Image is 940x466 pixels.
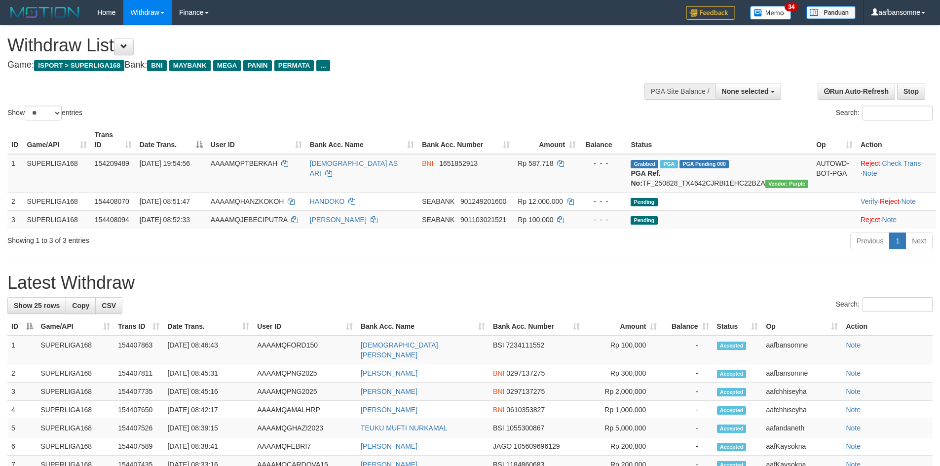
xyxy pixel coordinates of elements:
span: [DATE] 08:51:47 [140,197,190,205]
th: Date Trans.: activate to sort column descending [136,126,207,154]
a: Note [846,369,861,377]
a: Note [846,406,861,414]
img: panduan.png [806,6,856,19]
a: [PERSON_NAME] [310,216,367,224]
th: Action [857,126,936,154]
a: [PERSON_NAME] [361,442,417,450]
td: aafandaneth [762,419,842,437]
td: SUPERLIGA168 [37,383,114,401]
h4: Game: Bank: [7,60,617,70]
span: Pending [631,216,657,225]
span: 154209489 [95,159,129,167]
th: Balance: activate to sort column ascending [661,317,713,336]
td: aafchhiseyha [762,401,842,419]
div: - - - [584,196,623,206]
td: 6 [7,437,37,456]
td: [DATE] 08:45:16 [163,383,253,401]
span: Vendor URL: https://trx4.1velocity.biz [765,180,808,188]
a: Note [882,216,897,224]
span: [DATE] 19:54:56 [140,159,190,167]
span: SEABANK [422,216,454,224]
td: [DATE] 08:39:15 [163,419,253,437]
span: BSI [493,424,504,432]
th: Bank Acc. Name: activate to sort column ascending [306,126,418,154]
td: [DATE] 08:38:41 [163,437,253,456]
td: SUPERLIGA168 [23,154,90,193]
th: Amount: activate to sort column ascending [514,126,580,154]
td: AAAAMQFORD150 [253,336,357,364]
td: 2 [7,192,23,210]
span: 34 [785,2,798,11]
span: AAAAMQHANZKOKOH [211,197,284,205]
td: - [661,401,713,419]
span: JAGO [493,442,512,450]
td: SUPERLIGA168 [23,192,90,210]
th: User ID: activate to sort column ascending [253,317,357,336]
span: [DATE] 08:52:33 [140,216,190,224]
td: SUPERLIGA168 [37,419,114,437]
a: [DEMOGRAPHIC_DATA][PERSON_NAME] [361,341,438,359]
td: 5 [7,419,37,437]
a: Verify [861,197,878,205]
th: Amount: activate to sort column ascending [584,317,661,336]
span: BNI [493,369,504,377]
td: - [661,419,713,437]
span: Copy 901103021521 to clipboard [460,216,506,224]
span: PGA Pending [679,160,729,168]
img: Button%20Memo.svg [750,6,791,20]
span: 154408094 [95,216,129,224]
th: Action [842,317,933,336]
span: BNI [493,406,504,414]
th: Bank Acc. Number: activate to sort column ascending [489,317,584,336]
td: AUTOWD-BOT-PGA [812,154,857,193]
td: 154407526 [114,419,163,437]
span: MAYBANK [169,60,211,71]
span: BNI [422,159,433,167]
td: 154407811 [114,364,163,383]
h1: Withdraw List [7,36,617,55]
span: Copy 0297137275 to clipboard [506,388,545,395]
th: Trans ID: activate to sort column ascending [114,317,163,336]
td: [DATE] 08:45:31 [163,364,253,383]
label: Search: [836,106,933,120]
a: CSV [95,297,122,314]
th: Balance [580,126,627,154]
td: [DATE] 08:42:17 [163,401,253,419]
span: Copy [72,302,89,310]
span: SEABANK [422,197,454,205]
th: Status: activate to sort column ascending [713,317,762,336]
span: CSV [102,302,116,310]
span: Copy 105609696129 to clipboard [514,442,560,450]
span: Accepted [717,370,747,378]
td: 2 [7,364,37,383]
td: Rp 100,000 [584,336,661,364]
td: AAAAMQFEBRI7 [253,437,357,456]
span: Copy 0610353827 to clipboard [506,406,545,414]
a: Reject [861,159,880,167]
span: AAAAMQPTBERKAH [211,159,277,167]
span: Pending [631,198,657,206]
a: [PERSON_NAME] [361,406,417,414]
td: - [661,383,713,401]
a: Copy [66,297,96,314]
th: ID [7,126,23,154]
th: ID: activate to sort column descending [7,317,37,336]
span: Rp 12.000.000 [518,197,563,205]
a: Run Auto-Refresh [818,83,895,100]
td: 154407735 [114,383,163,401]
td: SUPERLIGA168 [23,210,90,229]
span: MEGA [213,60,241,71]
td: · · [857,154,936,193]
td: 154407863 [114,336,163,364]
span: BNI [493,388,504,395]
td: Rp 1,000,000 [584,401,661,419]
a: Note [846,388,861,395]
span: Show 25 rows [14,302,60,310]
td: 3 [7,383,37,401]
select: Showentries [25,106,62,120]
a: Note [863,169,877,177]
td: SUPERLIGA168 [37,336,114,364]
td: aafbansomne [762,364,842,383]
th: Status [627,126,812,154]
td: Rp 300,000 [584,364,661,383]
